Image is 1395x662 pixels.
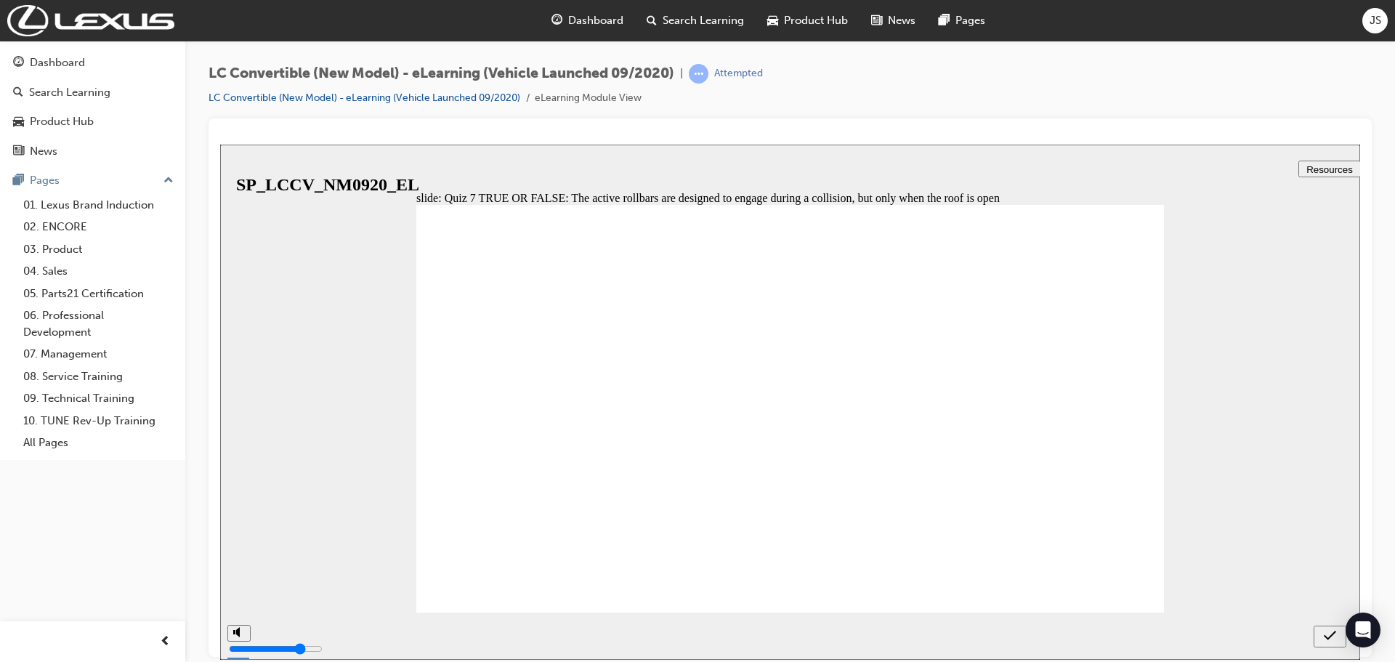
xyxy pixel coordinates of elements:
a: Product Hub [6,108,179,135]
a: news-iconNews [860,6,927,36]
span: search-icon [647,12,657,30]
button: volume [7,480,31,497]
a: 07. Management [17,343,179,366]
a: 09. Technical Training [17,387,179,410]
span: up-icon [163,171,174,190]
div: misc controls [7,468,29,515]
a: 01. Lexus Brand Induction [17,194,179,217]
button: JS [1362,8,1388,33]
a: search-iconSearch Learning [635,6,756,36]
a: Search Learning [6,79,179,106]
span: guage-icon [551,12,562,30]
span: Search Learning [663,12,744,29]
button: DashboardSearch LearningProduct HubNews [6,47,179,167]
span: prev-icon [160,633,171,651]
a: 04. Sales [17,260,179,283]
input: volume [9,498,102,510]
span: learningRecordVerb_ATTEMPT-icon [689,64,708,84]
span: pages-icon [939,12,950,30]
div: Pages [30,172,60,189]
span: search-icon [13,86,23,100]
a: pages-iconPages [927,6,997,36]
span: News [888,12,915,29]
div: News [30,143,57,160]
a: 08. Service Training [17,366,179,388]
img: Trak [7,5,174,36]
div: Search Learning [29,84,110,101]
span: news-icon [13,145,24,158]
span: pages-icon [13,174,24,187]
span: Product Hub [784,12,848,29]
span: | [680,65,683,82]
a: car-iconProduct Hub [756,6,860,36]
span: Resources [1086,20,1133,31]
nav: slide navigation [1093,468,1126,515]
a: All Pages [17,432,179,454]
a: 02. ENCORE [17,216,179,238]
li: eLearning Module View [535,90,642,107]
a: guage-iconDashboard [540,6,635,36]
button: submit [1093,481,1126,503]
span: LC Convertible (New Model) - eLearning (Vehicle Launched 09/2020) [209,65,674,82]
a: 05. Parts21 Certification [17,283,179,305]
div: Open Intercom Messenger [1346,613,1380,647]
span: JS [1370,12,1381,29]
div: Attempted [714,67,763,81]
a: LC Convertible (New Model) - eLearning (Vehicle Launched 09/2020) [209,92,520,104]
span: news-icon [871,12,882,30]
span: car-icon [767,12,778,30]
div: Dashboard [30,55,85,71]
span: Pages [955,12,985,29]
div: Product Hub [30,113,94,130]
button: Resources [1078,16,1141,33]
a: Dashboard [6,49,179,76]
a: News [6,138,179,165]
button: Pages [6,167,179,194]
span: Dashboard [568,12,623,29]
a: 06. Professional Development [17,304,179,343]
a: 10. TUNE Rev-Up Training [17,410,179,432]
span: guage-icon [13,57,24,70]
a: 03. Product [17,238,179,261]
span: car-icon [13,116,24,129]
